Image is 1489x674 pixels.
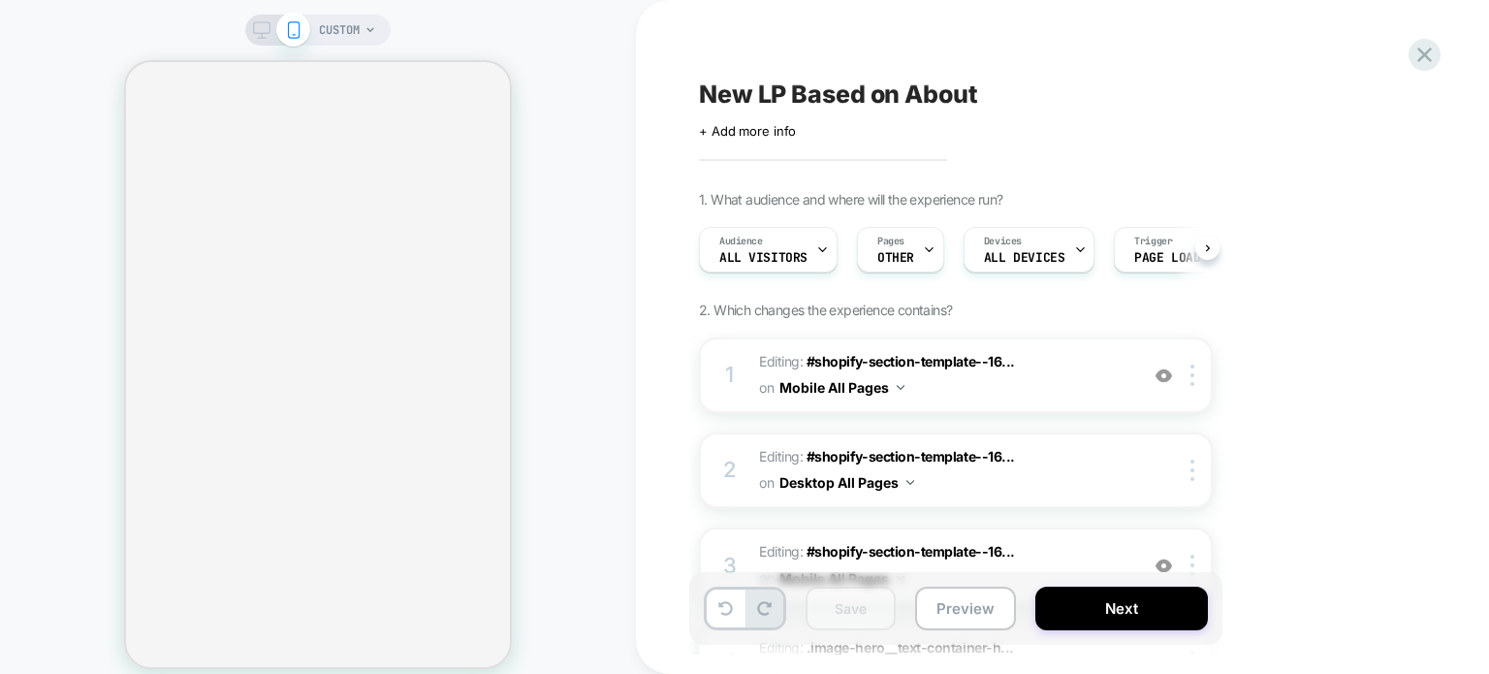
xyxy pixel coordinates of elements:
img: close [1190,555,1194,576]
button: Next [1035,587,1208,630]
img: crossed eye [1156,558,1172,574]
button: Mobile All Pages [779,373,904,401]
span: on [759,565,774,590]
span: Audience [719,235,763,248]
span: Editing : [759,539,1128,592]
div: 2 [720,451,740,490]
span: OTHER [877,251,914,265]
img: down arrow [897,385,904,390]
img: close [1190,460,1194,481]
span: CUSTOM [319,15,360,46]
span: on [759,470,774,495]
button: Save [806,587,896,630]
span: Editing : [759,444,1128,497]
img: crossed eye [1156,368,1172,384]
span: #shopify-section-template--16... [807,448,1015,465]
span: #shopify-section-template--16... [807,353,1015,369]
span: 2. Which changes the experience contains? [699,302,952,318]
span: Trigger [1134,235,1172,248]
img: down arrow [906,480,914,485]
button: Mobile All Pages [779,564,904,593]
div: 3 [720,547,740,586]
span: Page Load [1134,251,1200,265]
span: Devices [984,235,1022,248]
div: 1 [720,356,740,395]
span: Pages [877,235,904,248]
img: close [1190,365,1194,386]
button: Desktop All Pages [779,468,914,497]
span: on [759,375,774,400]
span: Editing : [759,349,1128,401]
span: All Visitors [719,251,808,265]
span: #shopify-section-template--16... [807,543,1015,560]
span: ALL DEVICES [984,251,1064,265]
span: 1. What audience and where will the experience run? [699,191,1002,208]
button: Preview [915,587,1016,630]
span: + Add more info [699,123,796,139]
span: New LP Based on About [699,80,978,109]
